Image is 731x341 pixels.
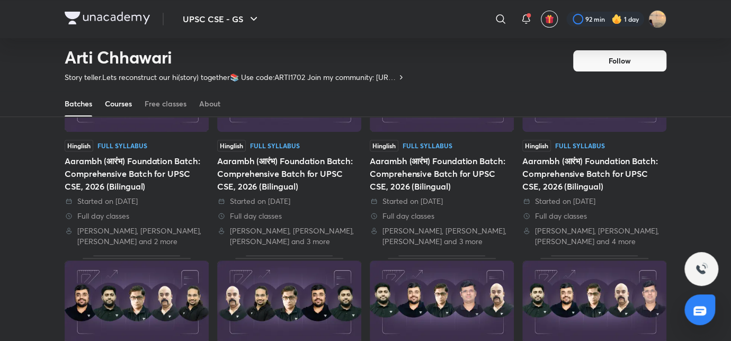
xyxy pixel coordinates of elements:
button: avatar [541,11,558,28]
span: Hinglish [370,140,398,151]
div: Full day classes [522,211,666,221]
a: Batches [65,91,92,116]
div: Full day classes [65,211,209,221]
p: Story teller.Lets reconstruct our hi(story) together📚 Use code:ARTI1702 Join my community: [URL][... [65,72,397,83]
div: Free classes [145,98,186,109]
img: avatar [545,14,554,24]
span: Hinglish [217,140,246,151]
div: Full day classes [217,211,361,221]
div: Full Syllabus [403,142,452,149]
img: Snatashree Punyatoya [648,10,666,28]
div: Sudarshan Gurjar, Dr Sidharth Arora, Arti Chhawari and 2 more [65,226,209,247]
a: Company Logo [65,12,150,27]
div: Full day classes [370,211,514,221]
button: UPSC CSE - GS [176,8,266,30]
div: Aarambh (आरंभ) Foundation Batch: Comprehensive Batch for UPSC CSE, 2026 (Bilingual) [217,44,361,247]
div: Aarambh (आरंभ) Foundation Batch: Comprehensive Batch for UPSC CSE, 2026 (Bilingual) [65,155,209,193]
div: Sudarshan Gurjar, Dr Sidharth Arora, Arti Chhawari and 3 more [370,226,514,247]
div: Sudarshan Gurjar, Dr Sidharth Arora, Arti Chhawari and 4 more [522,226,666,247]
a: About [199,91,220,116]
div: Courses [105,98,132,109]
h2: Arti Chhawari [65,47,405,68]
img: streak [611,14,622,24]
span: Follow [609,56,631,66]
div: Aarambh (आरंभ) Foundation Batch: Comprehensive Batch for UPSC CSE, 2026 (Bilingual) [522,44,666,247]
div: Full Syllabus [97,142,147,149]
div: About [199,98,220,109]
span: Hinglish [65,140,93,151]
div: Aarambh (आरंभ) Foundation Batch: Comprehensive Batch for UPSC CSE, 2026 (Bilingual) [370,44,514,247]
div: Sudarshan Gurjar, Dr Sidharth Arora, Arti Chhawari and 3 more [217,226,361,247]
div: Started on 17 Jul 2025 [370,196,514,207]
div: Full Syllabus [250,142,300,149]
img: Company Logo [65,12,150,24]
a: Courses [105,91,132,116]
div: Aarambh (आरंभ) Foundation Batch: Comprehensive Batch for UPSC CSE, 2026 (Bilingual) [370,155,514,193]
span: Hinglish [522,140,551,151]
button: Follow [573,50,666,71]
div: Batches [65,98,92,109]
div: Started on 9 Jul 2025 [522,196,666,207]
div: Aarambh (आरंभ) Foundation Batch: Comprehensive Batch for UPSC CSE, 2026 (Bilingual) [522,155,666,193]
div: Full Syllabus [555,142,605,149]
div: Aarambh (आरंभ) Foundation Batch: Comprehensive Batch for UPSC CSE, 2026 (Bilingual) [217,155,361,193]
div: Started on 11 Aug 2025 [65,196,209,207]
a: Free classes [145,91,186,116]
div: Started on 31 Jul 2025 [217,196,361,207]
img: ttu [695,263,708,275]
div: Aarambh (आरंभ) Foundation Batch: Comprehensive Batch for UPSC CSE, 2026 (Bilingual) [65,44,209,247]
